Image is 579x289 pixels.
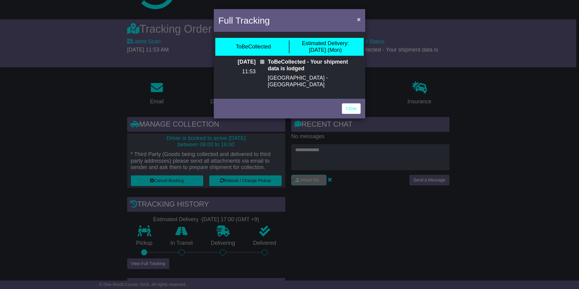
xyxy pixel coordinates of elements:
span: × [357,16,361,23]
button: Close [354,13,364,25]
p: [GEOGRAPHIC_DATA] - [GEOGRAPHIC_DATA] [268,75,361,88]
p: ToBeCollected - Your shipment data is lodged [268,59,361,72]
p: 11:53 [218,68,256,75]
a: Close [342,103,361,114]
div: [DATE] (Mon) [302,40,349,53]
p: [DATE] [218,59,256,65]
div: ToBeCollected [236,44,271,50]
span: Estimated Delivery: [302,40,349,46]
h4: Full Tracking [218,14,270,27]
